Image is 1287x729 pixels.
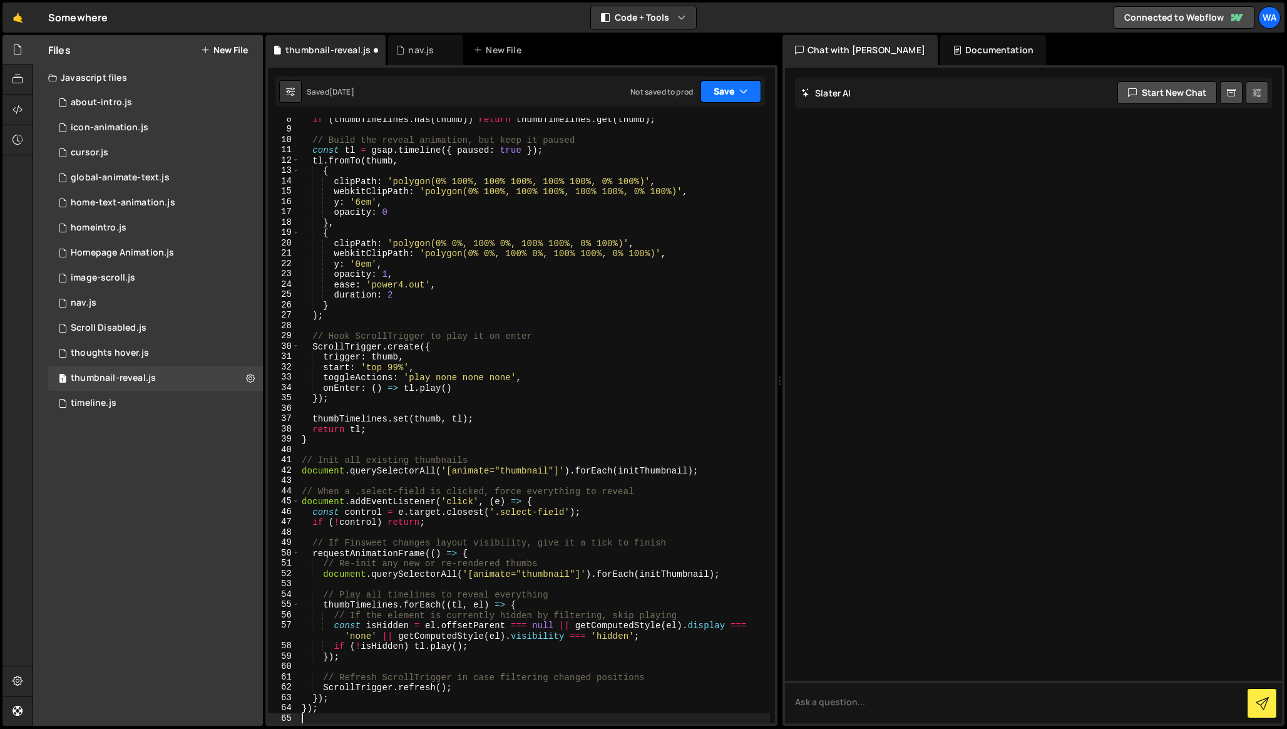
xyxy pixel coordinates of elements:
[782,35,938,65] div: Chat with [PERSON_NAME]
[268,155,300,166] div: 12
[307,86,354,97] div: Saved
[48,291,263,316] div: 16169/43960.js
[268,124,300,135] div: 9
[268,455,300,465] div: 41
[268,351,300,362] div: 31
[48,366,263,391] div: 16169/43943.js
[268,279,300,290] div: 24
[71,297,96,309] div: nav.js
[268,207,300,217] div: 17
[268,269,300,279] div: 23
[1258,6,1281,29] a: Wa
[71,373,156,384] div: thumbnail-reveal.js
[268,165,300,176] div: 13
[201,45,248,55] button: New File
[408,44,434,56] div: nav.js
[71,172,170,184] div: global-animate-text.js
[71,247,174,259] div: Homepage Animation.js
[48,266,263,291] div: 16169/43492.js
[268,341,300,352] div: 30
[59,375,66,385] span: 1
[268,217,300,228] div: 18
[268,186,300,197] div: 15
[268,496,300,507] div: 45
[268,259,300,269] div: 22
[268,424,300,435] div: 38
[71,97,132,108] div: about-intro.js
[48,190,263,215] div: 16169/43836.js
[268,145,300,155] div: 11
[1117,81,1217,104] button: Start new chat
[71,348,149,359] div: thoughts hover.js
[268,238,300,249] div: 20
[48,215,263,240] div: 16169/43658.js
[268,713,300,724] div: 65
[268,383,300,393] div: 34
[48,391,263,416] div: 16169/43650.js
[71,147,108,158] div: cursor.js
[268,661,300,672] div: 60
[268,620,300,641] div: 57
[801,87,851,99] h2: Slater AI
[48,316,263,341] div: 16169/43484.js
[268,300,300,311] div: 26
[268,599,300,610] div: 55
[268,331,300,341] div: 29
[268,434,300,445] div: 39
[940,35,1046,65] div: Documentation
[268,537,300,548] div: 49
[48,140,263,165] div: 16169/43840.js
[285,44,371,56] div: thumbnail-reveal.js
[268,135,300,145] div: 10
[48,165,263,190] div: 16169/43896.js
[268,289,300,300] div: 25
[71,197,175,209] div: home-text-animation.js
[268,321,300,331] div: 28
[268,558,300,569] div: 51
[268,507,300,517] div: 46
[71,272,135,284] div: image-scroll.js
[268,610,300,621] div: 56
[71,222,126,234] div: homeintro.js
[268,310,300,321] div: 27
[48,115,263,140] div: 16169/45106.js
[329,86,354,97] div: [DATE]
[268,465,300,476] div: 42
[268,403,300,414] div: 36
[71,398,116,409] div: timeline.js
[268,693,300,703] div: 63
[630,86,693,97] div: Not saved to prod
[3,3,33,33] a: 🤙
[71,122,148,133] div: icon-animation.js
[268,548,300,559] div: 50
[268,589,300,600] div: 54
[268,475,300,486] div: 43
[591,6,696,29] button: Code + Tools
[268,248,300,259] div: 21
[48,240,263,266] div: 16169/43539.js
[473,44,526,56] div: New File
[71,323,146,334] div: Scroll Disabled.js
[700,80,761,103] button: Save
[268,413,300,424] div: 37
[268,362,300,373] div: 32
[268,527,300,538] div: 48
[48,90,263,115] div: 16169/43473.js
[48,43,71,57] h2: Files
[268,579,300,589] div: 53
[268,569,300,579] div: 52
[48,10,108,25] div: Somewhere
[268,197,300,207] div: 16
[268,393,300,403] div: 35
[1114,6,1254,29] a: Connected to Webflow
[268,703,300,713] div: 64
[268,372,300,383] div: 33
[33,65,263,90] div: Javascript files
[268,176,300,187] div: 14
[268,445,300,455] div: 40
[268,682,300,693] div: 62
[268,517,300,527] div: 47
[48,341,263,366] div: 16169/43632.js
[268,486,300,497] div: 44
